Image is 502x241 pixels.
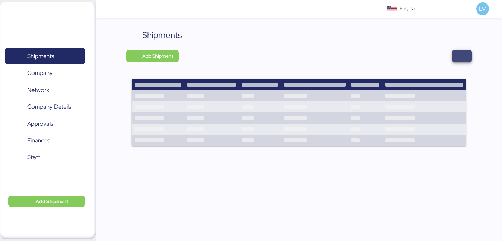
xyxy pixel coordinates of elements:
a: Approvals [5,116,85,132]
span: Company Details [27,102,71,112]
span: Approvals [27,119,53,129]
span: Network [27,85,49,95]
button: Add Shipment [126,50,179,62]
span: LV [479,4,486,13]
a: Shipments [5,48,85,64]
span: Add Shipment [142,52,173,60]
span: Shipments [27,51,54,61]
a: Staff [5,149,85,165]
a: Finances [5,133,85,149]
div: Shipments [142,29,182,41]
button: Menu [100,3,112,15]
a: Company Details [5,99,85,115]
span: Staff [27,152,40,162]
span: Company [27,68,53,78]
a: Company [5,65,85,81]
span: Finances [27,135,50,146]
div: English [400,5,416,12]
a: Network [5,82,85,98]
span: Add Shipment [36,197,68,205]
button: Add Shipment [8,196,85,207]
